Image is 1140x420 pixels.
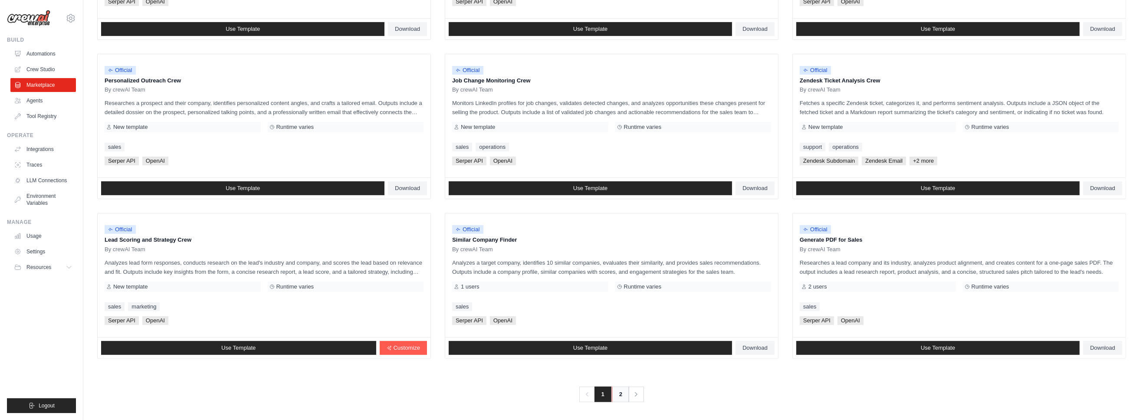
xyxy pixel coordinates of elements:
span: OpenAI [142,157,168,165]
span: Download [1090,185,1115,192]
a: Traces [10,158,76,172]
a: Download [1083,341,1122,355]
span: Runtime varies [624,124,662,131]
a: Use Template [796,341,1080,355]
a: Download [388,181,427,195]
span: Serper API [452,157,486,165]
a: Use Template [101,22,384,36]
span: Use Template [226,26,260,33]
span: Download [742,345,768,351]
p: Job Change Monitoring Crew [452,76,771,85]
span: Use Template [573,345,608,351]
button: Resources [10,260,76,274]
p: Generate PDF for Sales [800,236,1119,244]
span: New template [113,124,148,131]
span: Official [452,225,483,234]
a: Tool Registry [10,109,76,123]
span: Zendesk Subdomain [800,157,858,165]
span: +2 more [910,157,937,165]
span: Download [1090,345,1115,351]
span: OpenAI [490,157,516,165]
a: Download [1083,22,1122,36]
a: Use Template [101,341,376,355]
a: Use Template [796,181,1080,195]
p: Personalized Outreach Crew [105,76,424,85]
span: Serper API [105,157,139,165]
span: Download [1090,26,1115,33]
a: operations [829,143,862,151]
span: OpenAI [142,316,168,325]
span: By crewAI Team [452,86,493,93]
span: 1 [595,387,611,402]
a: Usage [10,229,76,243]
a: Crew Studio [10,62,76,76]
a: sales [452,143,472,151]
span: Serper API [800,316,834,325]
span: OpenAI [490,316,516,325]
span: Use Template [573,185,608,192]
a: Customize [380,341,427,355]
p: Lead Scoring and Strategy Crew [105,236,424,244]
span: Runtime varies [276,124,314,131]
a: Integrations [10,142,76,156]
span: Official [105,225,136,234]
span: Customize [394,345,420,351]
p: Similar Company Finder [452,236,771,244]
span: Serper API [452,316,486,325]
span: By crewAI Team [452,246,493,253]
span: Use Template [221,345,256,351]
div: Build [7,36,76,43]
span: New template [113,283,148,290]
p: Analyzes a target company, identifies 10 similar companies, evaluates their similarity, and provi... [452,258,771,276]
a: Use Template [101,181,384,195]
span: By crewAI Team [800,86,841,93]
a: sales [105,143,125,151]
p: Researches a lead company and its industry, analyzes product alignment, and creates content for a... [800,258,1119,276]
span: Resources [26,264,51,271]
div: Operate [7,132,76,139]
img: Logo [7,10,50,26]
span: New template [808,124,843,131]
span: Serper API [105,316,139,325]
div: Manage [7,219,76,226]
span: Zendesk Email [862,157,906,165]
a: Agents [10,94,76,108]
span: Download [395,26,420,33]
span: Runtime varies [624,283,662,290]
span: Official [105,66,136,75]
p: Researches a prospect and their company, identifies personalized content angles, and crafts a tai... [105,98,424,117]
p: Zendesk Ticket Analysis Crew [800,76,1119,85]
p: Analyzes lead form responses, conducts research on the lead's industry and company, and scores th... [105,258,424,276]
a: sales [105,302,125,311]
a: Marketplace [10,78,76,92]
span: Download [395,185,420,192]
a: marketing [128,302,160,311]
a: Download [1083,181,1122,195]
a: Use Template [796,22,1080,36]
span: Use Template [921,26,955,33]
span: Use Template [921,185,955,192]
span: 1 users [461,283,480,290]
span: By crewAI Team [800,246,841,253]
a: Download [736,341,775,355]
a: LLM Connections [10,174,76,187]
span: By crewAI Team [105,86,145,93]
span: Download [742,26,768,33]
span: Logout [39,402,55,409]
a: Environment Variables [10,189,76,210]
a: Download [736,181,775,195]
p: Monitors LinkedIn profiles for job changes, validates detected changes, and analyzes opportunitie... [452,98,771,117]
a: support [800,143,825,151]
nav: Pagination [579,387,644,402]
a: Download [736,22,775,36]
a: operations [476,143,509,151]
a: Download [388,22,427,36]
span: Download [742,185,768,192]
button: Logout [7,398,76,413]
span: Use Template [921,345,955,351]
p: Fetches a specific Zendesk ticket, categorizes it, and performs sentiment analysis. Outputs inclu... [800,98,1119,117]
a: Use Template [449,341,732,355]
span: Official [800,66,831,75]
a: Settings [10,245,76,259]
span: Use Template [573,26,608,33]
